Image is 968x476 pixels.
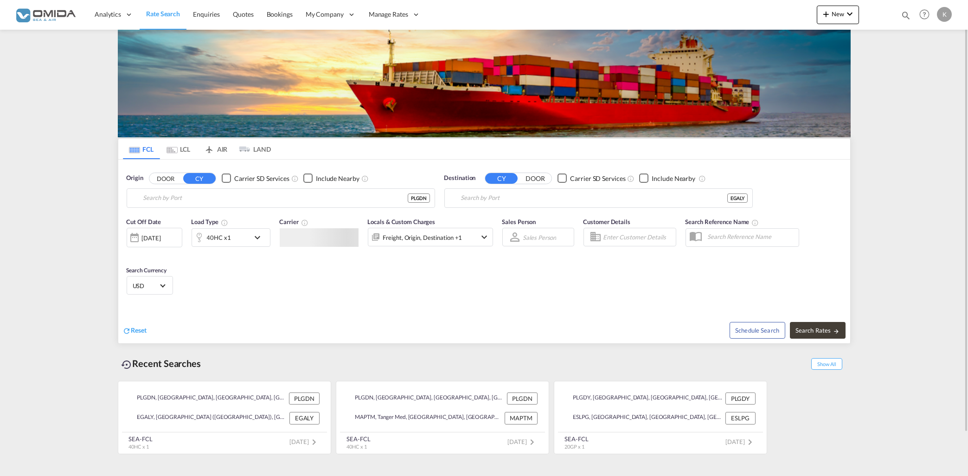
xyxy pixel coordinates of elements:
[289,412,320,424] div: EGALY
[699,175,706,182] md-icon: Unchecked: Ignores neighbouring ports when fetching rates.Checked : Includes neighbouring ports w...
[811,358,842,370] span: Show All
[507,438,538,445] span: [DATE]
[821,8,832,19] md-icon: icon-plus 400-fg
[937,7,952,22] div: K
[123,139,160,159] md-tab-item: FCL
[725,438,756,445] span: [DATE]
[95,10,121,19] span: Analytics
[193,10,220,18] span: Enquiries
[146,10,180,18] span: Rate Search
[127,218,161,225] span: Cut Off Date
[207,231,231,244] div: 40HC x1
[289,392,320,405] div: PLGDN
[725,412,756,424] div: ESLPG
[306,10,344,19] span: My Company
[267,10,293,18] span: Bookings
[565,444,584,450] span: 20GP x 1
[570,174,625,183] div: Carrier SD Services
[727,193,748,203] div: EGALY
[821,10,855,18] span: New
[686,218,759,225] span: Search Reference Name
[725,392,756,405] div: PLGDY
[745,437,756,448] md-icon: icon-chevron-right
[368,228,493,246] div: Freight Origin Destination Factory Stuffingicon-chevron-down
[485,173,518,184] button: CY
[790,322,846,339] button: Search Ratesicon-arrow-right
[127,267,167,274] span: Search Currency
[123,139,271,159] md-pagination-wrapper: Use the left and right arrow keys to navigate between tabs
[558,174,625,183] md-checkbox: Checkbox No Ink
[252,232,268,243] md-icon: icon-chevron-down
[461,191,727,205] input: Search by Port
[289,438,320,445] span: [DATE]
[280,218,308,225] span: Carrier
[204,144,215,151] md-icon: icon-airplane
[123,327,131,335] md-icon: icon-refresh
[303,174,359,183] md-checkbox: Checkbox No Ink
[844,8,855,19] md-icon: icon-chevron-down
[221,219,228,226] md-icon: icon-information-outline
[127,246,134,259] md-datepicker: Select
[127,228,182,247] div: [DATE]
[751,219,759,226] md-icon: Your search will be saved by the below given name
[527,437,538,448] md-icon: icon-chevron-right
[639,174,695,183] md-checkbox: Checkbox No Ink
[361,175,369,182] md-icon: Unchecked: Ignores neighbouring ports when fetching rates.Checked : Includes neighbouring ports w...
[347,392,505,405] div: PLGDN, Gdansk, Poland, Eastern Europe , Europe
[233,10,253,18] span: Quotes
[143,191,408,205] input: Search by Port
[565,435,589,443] div: SEA-FCL
[127,189,435,207] md-input-container: Gdansk, PLGDN
[369,10,408,19] span: Manage Rates
[222,174,289,183] md-checkbox: Checkbox No Ink
[901,10,911,20] md-icon: icon-magnify
[123,326,147,336] div: icon-refreshReset
[505,412,538,424] div: MAPTM
[368,218,436,225] span: Locals & Custom Charges
[131,326,147,334] span: Reset
[160,139,197,159] md-tab-item: LCL
[118,160,850,343] div: Origin DOOR CY Checkbox No InkUnchecked: Search for CY (Container Yard) services for all selected...
[445,189,752,207] md-input-container: Alexandria (El Iskandariya), EGALY
[444,174,476,183] span: Destination
[347,412,502,424] div: MAPTM, Tanger Med, Morocco, Northern Africa, Africa
[833,328,840,334] md-icon: icon-arrow-right
[383,231,462,244] div: Freight Origin Destination Factory Stuffing
[118,30,851,137] img: LCL+%26+FCL+BACKGROUND.png
[479,232,490,243] md-icon: icon-chevron-down
[118,353,205,374] div: Recent Searches
[917,6,937,23] div: Help
[347,444,367,450] span: 40HC x 1
[507,392,538,405] div: PLGDN
[127,174,143,183] span: Origin
[347,435,371,443] div: SEA-FCL
[129,435,153,443] div: SEA-FCL
[627,175,635,182] md-icon: Unchecked: Search for CY (Container Yard) services for all selected carriers.Checked : Search for...
[234,174,289,183] div: Carrier SD Services
[583,218,630,225] span: Customer Details
[703,230,799,244] input: Search Reference Name
[522,231,558,244] md-select: Sales Person
[901,10,911,24] div: icon-magnify
[336,381,549,454] recent-search-card: PLGDN, [GEOGRAPHIC_DATA], [GEOGRAPHIC_DATA], [GEOGRAPHIC_DATA] , [GEOGRAPHIC_DATA] PLGDNMAPTM, Ta...
[129,412,287,424] div: EGALY, Alexandria (El Iskandariya), Egypt, Northern Africa, Africa
[301,219,308,226] md-icon: The selected Trucker/Carrierwill be displayed in the rate results If the rates are from another f...
[122,359,133,370] md-icon: icon-backup-restore
[917,6,932,22] span: Help
[129,392,287,405] div: PLGDN, Gdansk, Poland, Eastern Europe , Europe
[192,218,228,225] span: Load Type
[309,437,320,448] md-icon: icon-chevron-right
[603,230,673,244] input: Enter Customer Details
[795,327,840,334] span: Search Rates
[565,392,723,405] div: PLGDY, Gdynia, Poland, Eastern Europe , Europe
[291,175,299,182] md-icon: Unchecked: Search for CY (Container Yard) services for all selected carriers.Checked : Search for...
[502,218,536,225] span: Sales Person
[133,282,159,290] span: USD
[316,174,359,183] div: Include Nearby
[565,412,723,424] div: ESLPG, Las Palmas, Spain, Southern Europe, Europe
[192,228,270,247] div: 40HC x1icon-chevron-down
[129,444,149,450] span: 40HC x 1
[183,173,216,184] button: CY
[118,381,331,454] recent-search-card: PLGDN, [GEOGRAPHIC_DATA], [GEOGRAPHIC_DATA], [GEOGRAPHIC_DATA] , [GEOGRAPHIC_DATA] PLGDNEGALY, [G...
